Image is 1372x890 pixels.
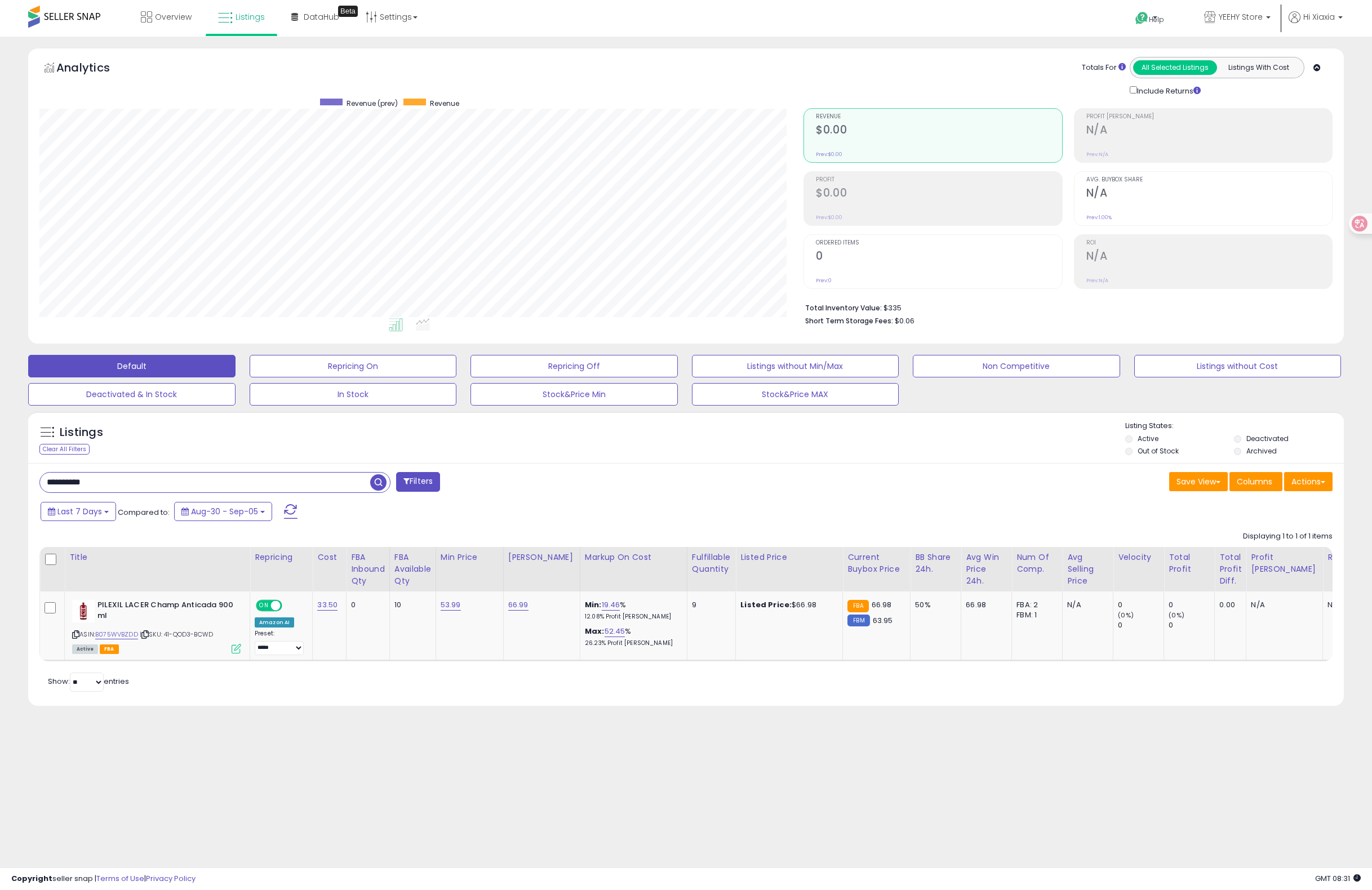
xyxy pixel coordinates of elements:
[805,303,882,313] b: Total Inventory Value:
[1118,551,1159,563] div: Velocity
[351,551,385,587] div: FBA inbound Qty
[1229,472,1282,491] button: Columns
[508,551,575,563] div: [PERSON_NAME]
[57,506,102,517] span: Last 7 Days
[255,551,308,563] div: Repricing
[28,355,236,377] button: Default
[255,617,294,628] div: Amazon AI
[100,644,119,654] span: FBA
[338,6,358,17] div: Tooltip anchor
[1219,600,1237,610] div: 0.00
[1149,15,1164,24] span: Help
[585,599,602,610] b: Min:
[430,99,459,108] span: Revenue
[1118,600,1164,610] div: 0
[692,600,727,610] div: 9
[1243,531,1333,542] div: Displaying 1 to 1 of 1 items
[602,599,620,611] a: 19.46
[915,600,952,610] div: 50%
[48,676,129,687] span: Show: entries
[580,547,687,591] th: The percentage added to the cost of goods (COGS) that forms the calculator for Min & Max prices.
[816,114,1062,120] span: Revenue
[1246,434,1289,443] label: Deactivated
[317,599,338,611] a: 33.50
[1086,123,1332,139] h2: N/A
[470,383,678,406] button: Stock&Price Min
[1216,60,1300,75] button: Listings With Cost
[255,630,304,655] div: Preset:
[250,355,457,377] button: Repricing On
[913,355,1120,377] button: Non Competitive
[1118,611,1134,620] small: (0%)
[816,277,832,284] small: Prev: 0
[394,551,431,587] div: FBA Available Qty
[1086,186,1332,202] h2: N/A
[155,11,192,23] span: Overview
[1016,600,1054,610] div: FBA: 2
[872,599,892,610] span: 66.98
[740,599,792,610] b: Listed Price:
[585,626,678,647] div: %
[1086,214,1112,221] small: Prev: 1.00%
[1067,600,1104,610] div: N/A
[740,551,838,563] div: Listed Price
[72,600,241,652] div: ASIN:
[39,444,90,455] div: Clear All Filters
[605,626,625,637] a: 52.45
[1169,600,1214,610] div: 0
[1169,620,1214,630] div: 0
[60,425,103,440] h5: Listings
[847,551,905,575] div: Current Buybox Price
[441,551,499,563] div: Min Price
[1251,551,1318,575] div: Profit [PERSON_NAME]
[816,240,1062,246] span: Ordered Items
[895,315,914,326] span: $0.06
[470,355,678,377] button: Repricing Off
[1138,434,1158,443] label: Active
[1086,151,1108,158] small: Prev: N/A
[1327,551,1369,563] div: ROI
[805,300,1324,314] li: $335
[1169,611,1184,620] small: (0%)
[396,472,440,492] button: Filters
[1016,610,1054,620] div: FBM: 1
[1086,114,1332,120] span: Profit [PERSON_NAME]
[873,615,893,626] span: 63.95
[394,600,427,610] div: 10
[1219,551,1241,587] div: Total Profit Diff.
[585,626,605,637] b: Max:
[585,639,678,647] p: 26.23% Profit [PERSON_NAME]
[1246,446,1277,456] label: Archived
[1067,551,1108,587] div: Avg Selling Price
[72,600,95,622] img: 31OgvlARKaL._SL40_.jpg
[1289,11,1343,37] a: Hi Xiaxia
[140,630,213,639] span: | SKU: 41-QOD3-BCWD
[847,615,869,626] small: FBM
[1169,551,1210,575] div: Total Profit
[1086,177,1332,183] span: Avg. Buybox Share
[1169,472,1228,491] button: Save View
[816,151,842,158] small: Prev: $0.00
[441,599,461,611] a: 53.99
[281,601,299,611] span: OFF
[692,383,899,406] button: Stock&Price MAX
[915,551,956,575] div: BB Share 24h.
[1133,60,1217,75] button: All Selected Listings
[1016,551,1058,575] div: Num of Comp.
[740,600,834,610] div: $66.98
[1086,277,1108,284] small: Prev: N/A
[317,551,341,563] div: Cost
[347,99,398,108] span: Revenue (prev)
[966,600,1003,610] div: 66.98
[1086,240,1332,246] span: ROI
[1125,421,1344,431] p: Listing States:
[847,600,868,612] small: FBA
[72,644,98,654] span: All listings currently available for purchase on Amazon
[1327,600,1365,610] div: N/A
[118,507,170,518] span: Compared to:
[174,502,272,521] button: Aug-30 - Sep-05
[95,630,138,639] a: B075WVBZDD
[250,383,457,406] button: In Stock
[1303,11,1335,23] span: Hi Xiaxia
[1251,600,1314,610] div: N/A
